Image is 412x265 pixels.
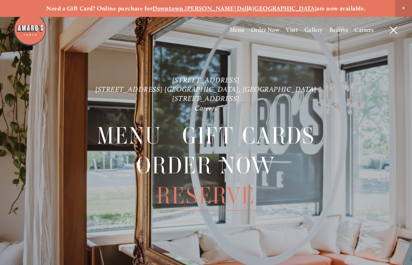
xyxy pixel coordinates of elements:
a: Careers [195,104,217,112]
a: Reserve [157,181,255,211]
a: Menu [230,27,245,33]
span: Gift Cards [182,121,315,151]
a: Order Now [136,151,276,181]
a: [STREET_ADDRESS] [GEOGRAPHIC_DATA], [GEOGRAPHIC_DATA] [95,85,317,93]
a: [STREET_ADDRESS] [172,94,240,103]
span: Menu [97,121,162,151]
a: Downtown [152,5,183,12]
img: Amaro's Table [12,12,47,47]
strong: , [183,5,185,12]
strong: Need a Gift Card? Online purchase for [46,5,152,12]
a: Gallery [305,27,323,33]
a: [GEOGRAPHIC_DATA] [253,5,317,12]
a: Menu [97,121,162,150]
strong: are now available. [316,5,365,12]
a: Careers [354,27,373,33]
a: Gift Cards [182,121,315,150]
span: Order Now [136,151,276,181]
strong: & [248,5,252,12]
a: [STREET_ADDRESS] [172,76,240,84]
a: Reserve [330,27,348,33]
a: [PERSON_NAME] Dell [185,5,248,12]
a: Order Now [251,27,280,33]
a: Visit [286,27,298,33]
